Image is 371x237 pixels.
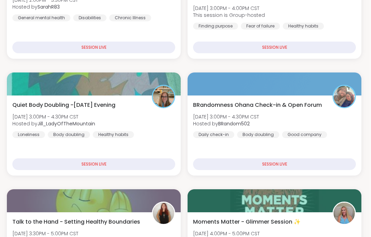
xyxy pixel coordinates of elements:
div: Healthy habits [283,23,324,30]
div: Fear of failure [241,23,280,30]
div: SESSION LIVE [12,158,175,170]
div: Body doubling [48,131,90,138]
span: Quiet Body Doubling -[DATE] Evening [12,101,115,109]
img: BRandom502 [334,86,355,107]
div: Body doubling [237,131,279,138]
span: [DATE] 3:00PM - 4:30PM CST [12,113,95,120]
span: [DATE] 4:00PM - 5:00PM CST [193,230,260,237]
span: BRandomness Ohana Check-in & Open Forum [193,101,322,109]
div: SESSION LIVE [193,158,356,170]
span: Hosted by [193,120,259,127]
img: MamaJacklyn [334,203,355,224]
span: [DATE] 3:30PM - 5:00PM CST [12,230,78,237]
span: Hosted by [12,120,95,127]
div: SESSION LIVE [12,42,175,53]
div: Daily check-in [193,131,234,138]
img: Jill_LadyOfTheMountain [153,86,174,107]
span: Talk to the Hand - Setting Healthy Boundaries [12,218,140,226]
span: Hosted by [12,3,78,10]
div: General mental health [12,14,70,21]
div: Disabilities [73,14,106,21]
span: Moments Matter - Glimmer Session ✨ [193,218,301,226]
span: This session is Group-hosted [193,12,265,19]
img: SarahR83 [153,203,174,224]
div: Chronic Illness [109,14,151,21]
b: BRandom502 [218,120,250,127]
span: [DATE] 3:00PM - 4:00PM CST [193,5,265,12]
div: Finding purpose [193,23,238,30]
b: SarahR83 [37,3,60,10]
div: Loneliness [12,131,45,138]
span: [DATE] 3:00PM - 4:30PM CST [193,113,259,120]
div: Healthy habits [93,131,134,138]
div: SESSION LIVE [193,42,356,53]
div: Good company [282,131,327,138]
b: Jill_LadyOfTheMountain [37,120,95,127]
